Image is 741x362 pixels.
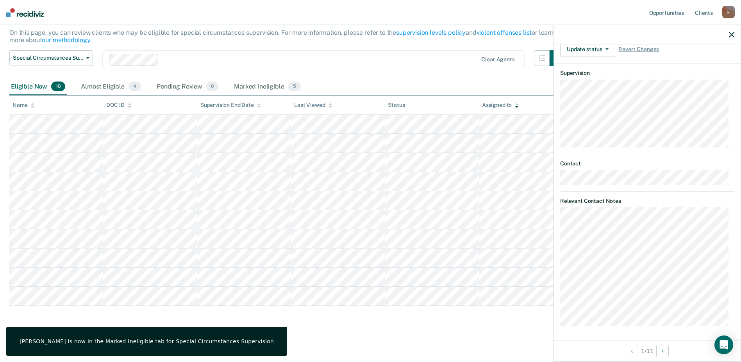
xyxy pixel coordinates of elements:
div: Supervision End Date [200,102,261,108]
div: 1 / 11 [554,341,741,361]
button: Next Opportunity [656,345,669,357]
div: Almost Eligible [79,78,143,96]
dt: Supervision [560,70,734,76]
div: Pending Review [155,78,220,96]
dt: Contact [560,160,734,167]
img: Recidiviz [6,8,44,17]
span: 10 [51,82,65,92]
div: Marked Ineligible [232,78,302,96]
div: Name [12,102,34,108]
div: DOC ID [106,102,131,108]
div: k [722,6,735,18]
div: Last Viewed [294,102,332,108]
div: [PERSON_NAME] is now in the Marked Ineligible tab for Special Circumstances Supervision [20,338,274,345]
div: Eligible Now [9,78,67,96]
div: Status [388,102,405,108]
span: Special Circumstances Supervision [13,55,83,61]
div: Clear agents [481,56,514,63]
div: Assigned to [482,102,519,108]
button: Previous Opportunity [626,345,638,357]
a: our methodology [42,36,90,44]
span: 0 [206,82,218,92]
div: Open Intercom Messenger [714,335,733,354]
span: 4 [129,82,141,92]
dt: Relevant Contact Notes [560,198,734,204]
span: Revert Changes [618,46,659,53]
a: violent offenses list [477,29,532,36]
button: Update status [560,41,615,57]
span: 5 [288,82,300,92]
a: supervision levels policy [396,29,466,36]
